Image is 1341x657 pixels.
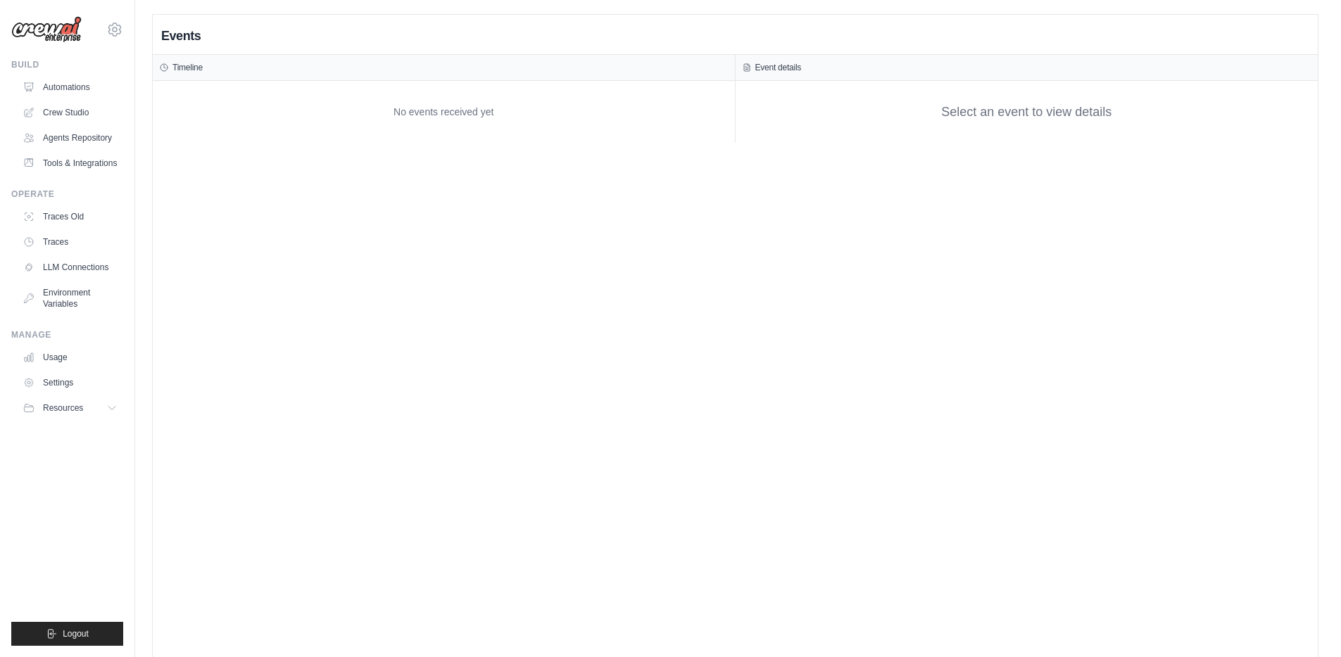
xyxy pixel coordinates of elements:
[11,59,123,70] div: Build
[17,127,123,149] a: Agents Repository
[11,622,123,646] button: Logout
[43,402,83,414] span: Resources
[17,281,123,315] a: Environment Variables
[17,397,123,419] button: Resources
[17,256,123,279] a: LLM Connections
[11,329,123,340] div: Manage
[172,62,203,73] h3: Timeline
[17,231,123,253] a: Traces
[17,76,123,98] a: Automations
[17,371,123,394] a: Settings
[161,26,201,46] h2: Events
[160,88,728,136] div: No events received yet
[17,152,123,174] a: Tools & Integrations
[11,16,82,43] img: Logo
[941,103,1112,122] div: Select an event to view details
[17,346,123,369] a: Usage
[755,62,802,73] h3: Event details
[11,189,123,200] div: Operate
[17,101,123,124] a: Crew Studio
[63,628,89,639] span: Logout
[17,205,123,228] a: Traces Old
